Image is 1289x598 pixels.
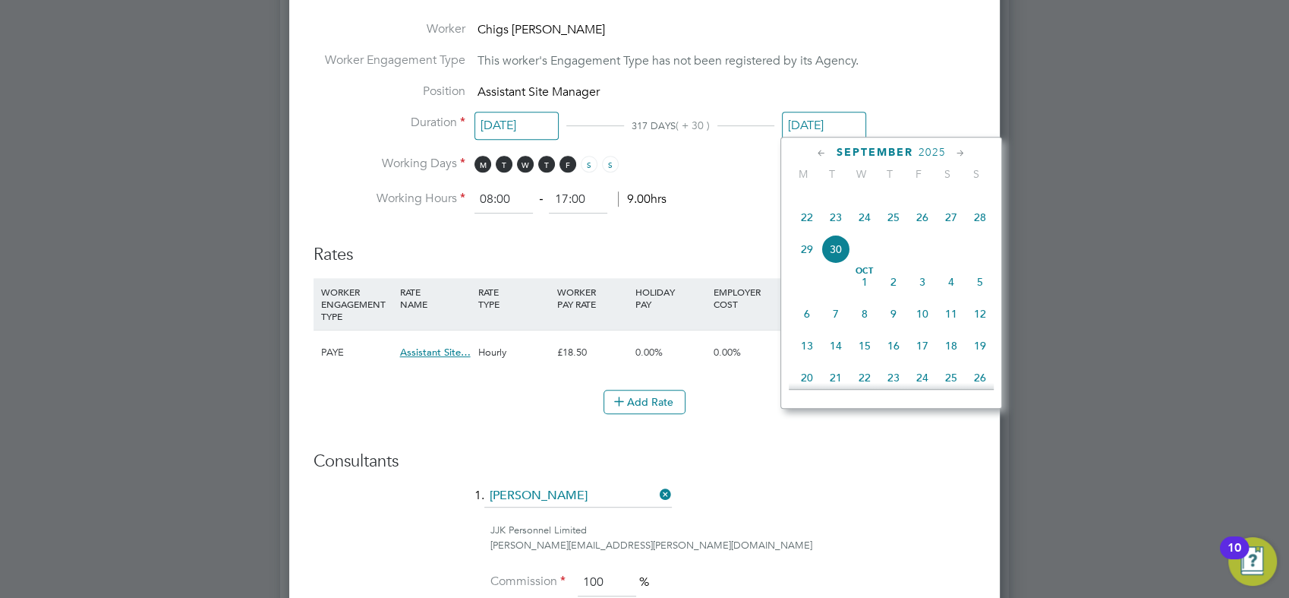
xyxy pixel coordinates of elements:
[818,167,846,181] span: T
[966,363,994,392] span: 26
[793,235,821,264] span: 29
[314,115,465,131] label: Duration
[919,146,946,159] span: 2025
[937,203,966,232] span: 27
[908,299,937,328] span: 10
[850,203,879,232] span: 24
[821,299,850,328] span: 7
[793,363,821,392] span: 20
[553,278,631,318] div: WORKER PAY RATE
[496,156,512,172] span: T
[314,156,465,172] label: Working Days
[789,167,818,181] span: M
[850,331,879,360] span: 15
[937,363,966,392] span: 25
[517,156,534,172] span: W
[632,278,710,318] div: HOLIDAY PAY
[908,267,937,296] span: 3
[710,278,788,318] div: EMPLOYER COST
[474,156,491,172] span: M
[908,331,937,360] span: 17
[635,346,663,359] span: 0.00%
[581,156,597,172] span: S
[879,267,908,296] span: 2
[846,167,875,181] span: W
[937,331,966,360] span: 18
[793,203,821,232] span: 22
[821,331,850,360] span: 14
[966,299,994,328] span: 12
[490,538,975,554] div: [PERSON_NAME][EMAIL_ADDRESS][PERSON_NAME][DOMAIN_NAME]
[962,167,991,181] span: S
[314,21,465,37] label: Worker
[676,119,710,132] span: ( + 30 )
[879,299,908,328] span: 9
[314,191,465,207] label: Working Hours
[618,191,666,207] span: 9.00hrs
[317,278,396,330] div: WORKER ENGAGEMENT TYPE
[474,186,533,214] input: 08:00
[477,53,859,68] span: This worker's Engagement Type has not been registered by its Agency.
[559,156,576,172] span: F
[317,331,396,375] div: PAYE
[604,390,685,414] button: Add Rate
[474,112,559,140] input: Select one
[793,299,821,328] span: 6
[850,267,879,275] span: Oct
[714,346,741,359] span: 0.00%
[793,331,821,360] span: 13
[908,363,937,392] span: 24
[875,167,904,181] span: T
[490,574,566,590] label: Commission
[1228,548,1241,568] div: 10
[879,331,908,360] span: 16
[821,235,850,264] span: 30
[879,203,908,232] span: 25
[908,203,937,232] span: 26
[639,574,649,590] span: %
[553,331,631,375] div: £18.50
[538,156,555,172] span: T
[314,485,975,523] li: 1.
[477,84,600,100] span: Assistant Site Manager
[904,167,933,181] span: F
[549,186,607,214] input: 17:00
[314,84,465,100] label: Position
[400,346,471,359] span: Assistant Site…
[821,363,850,392] span: 21
[314,52,465,68] label: Worker Engagement Type
[396,278,474,318] div: RATE NAME
[966,203,994,232] span: 28
[933,167,962,181] span: S
[490,523,975,539] div: JJK Personnel Limited
[850,267,879,296] span: 1
[602,156,619,172] span: S
[837,146,913,159] span: September
[937,299,966,328] span: 11
[474,278,553,318] div: RATE TYPE
[1228,537,1277,586] button: Open Resource Center, 10 new notifications
[966,331,994,360] span: 19
[632,119,676,132] span: 317 DAYS
[821,203,850,232] span: 23
[536,191,546,207] span: ‐
[484,485,672,508] input: Search for...
[850,299,879,328] span: 8
[314,229,975,266] h3: Rates
[879,363,908,392] span: 23
[850,363,879,392] span: 22
[474,331,553,375] div: Hourly
[477,22,605,37] span: Chigs [PERSON_NAME]
[782,112,866,140] input: Select one
[314,451,975,473] h3: Consultants
[937,267,966,296] span: 4
[966,267,994,296] span: 5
